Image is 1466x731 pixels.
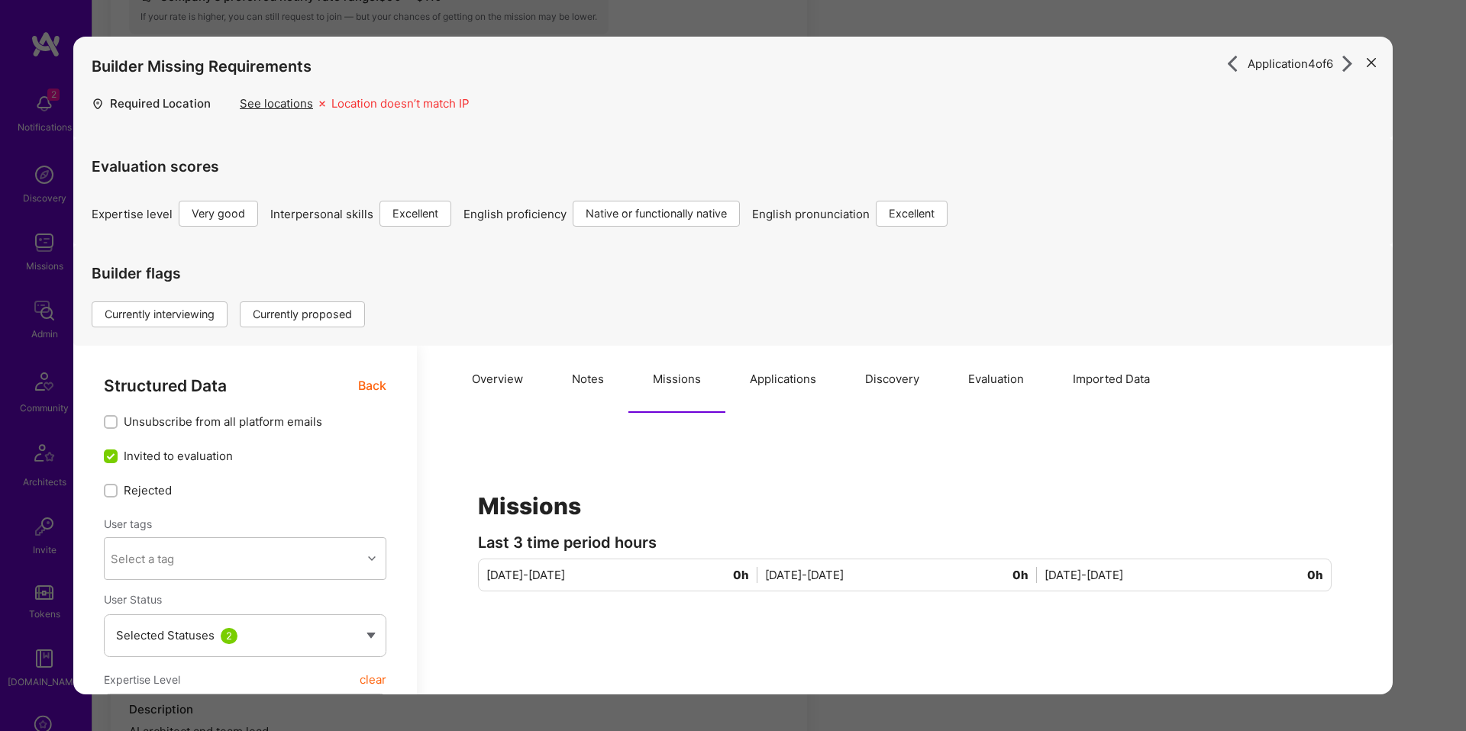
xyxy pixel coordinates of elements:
[447,346,547,413] button: Overview
[104,376,227,395] span: Structured Data
[124,449,233,465] span: Invited to evaluation
[573,201,740,227] div: Native or functionally native
[110,95,240,120] div: Required Location
[221,628,237,644] div: 2
[92,95,104,113] i: icon Location
[319,95,325,113] i: icon Missing
[478,492,1332,520] h1: Missions
[876,201,948,227] div: Excellent
[725,346,841,413] button: Applications
[1012,568,1037,584] span: 0h
[92,301,228,327] div: Currently interviewing
[331,95,470,120] div: Location doesn’t match IP
[92,57,312,76] h4: Builder Missing Requirements
[270,206,373,222] span: Interpersonal skills
[124,483,172,499] span: Rejected
[111,551,174,567] div: Select a tag
[547,346,628,413] button: Notes
[944,346,1048,413] button: Evaluation
[1367,58,1376,67] i: icon Close
[733,568,757,584] span: 0h
[73,37,1393,694] div: modal
[104,517,152,532] label: User tags
[92,265,377,282] h4: Builder flags
[463,206,567,222] span: English proficiency
[478,536,1332,552] div: Last 3 time period hours
[124,414,322,430] span: Unsubscribe from all platform emails
[92,158,1374,176] h4: Evaluation scores
[104,666,180,694] span: Expertise Level
[841,346,944,413] button: Discovery
[366,633,376,639] img: caret
[1307,568,1323,584] span: 0h
[628,346,725,413] button: Missions
[1339,55,1357,72] i: icon ArrowRight
[179,201,258,227] div: Very good
[368,555,376,563] i: icon Chevron
[360,666,386,694] button: clear
[752,206,870,222] span: English pronunciation
[1045,568,1323,584] div: [DATE]-[DATE]
[1248,56,1333,72] span: Application 4 of 6
[104,594,162,607] span: User Status
[765,568,1044,584] div: [DATE]-[DATE]
[92,206,173,222] span: Expertise level
[486,568,765,584] div: [DATE]-[DATE]
[379,201,451,227] div: Excellent
[358,376,386,395] span: Back
[1224,55,1242,72] i: icon ArrowRight
[116,628,215,642] span: Selected Statuses
[1048,346,1174,413] button: Imported Data
[240,95,313,111] div: See locations
[240,301,365,327] div: Currently proposed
